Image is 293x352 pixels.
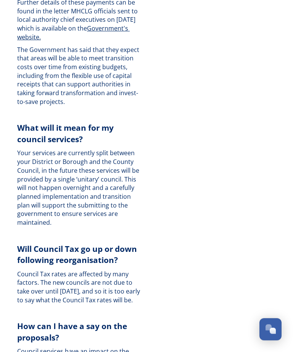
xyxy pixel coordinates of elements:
strong: How can I have a say on the proposals? [17,321,129,343]
strong: What will it mean for my council services? [17,123,116,145]
a: Government's website. [17,24,130,42]
span: Your services are currently split between your District or Borough and the County Council, in the... [17,149,141,227]
strong: Will Council Tax go up or down following reorganisation? [17,244,139,266]
button: Open Chat [259,318,282,341]
span: The Government has said that they expect that areas will be able to meet transition costs over ti... [17,46,141,106]
span: Council Tax rates are affected by many factors. The new councils are not due to take over until [... [17,270,142,305]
